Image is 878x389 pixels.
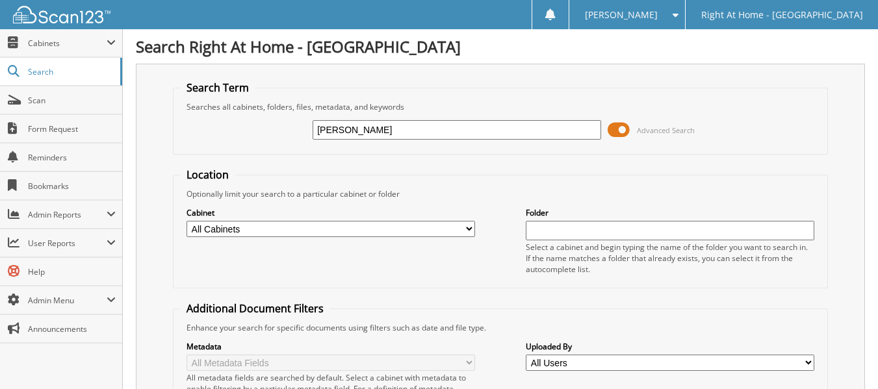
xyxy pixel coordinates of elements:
[180,322,821,333] div: Enhance your search for specific documents using filters such as date and file type.
[28,123,116,134] span: Form Request
[28,38,107,49] span: Cabinets
[28,66,114,77] span: Search
[28,323,116,334] span: Announcements
[585,11,658,19] span: [PERSON_NAME]
[526,207,814,218] label: Folder
[526,242,814,275] div: Select a cabinet and begin typing the name of the folder you want to search in. If the name match...
[28,266,116,277] span: Help
[187,207,475,218] label: Cabinet
[180,81,255,95] legend: Search Term
[187,341,475,352] label: Metadata
[180,301,330,316] legend: Additional Document Filters
[180,101,821,112] div: Searches all cabinets, folders, files, metadata, and keywords
[180,188,821,199] div: Optionally limit your search to a particular cabinet or folder
[28,181,116,192] span: Bookmarks
[526,341,814,352] label: Uploaded By
[136,36,865,57] h1: Search Right At Home - [GEOGRAPHIC_DATA]
[28,295,107,306] span: Admin Menu
[180,168,235,182] legend: Location
[28,238,107,249] span: User Reports
[13,6,110,23] img: scan123-logo-white.svg
[637,125,695,135] span: Advanced Search
[28,95,116,106] span: Scan
[701,11,863,19] span: Right At Home - [GEOGRAPHIC_DATA]
[28,152,116,163] span: Reminders
[28,209,107,220] span: Admin Reports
